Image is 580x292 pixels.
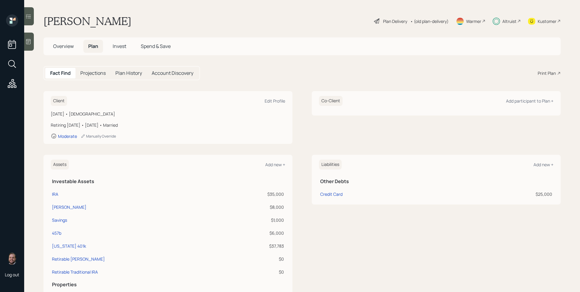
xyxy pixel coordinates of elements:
[319,96,343,106] h6: Co-Client
[221,230,284,236] div: $6,000
[51,160,69,170] h6: Assets
[43,14,131,28] h1: [PERSON_NAME]
[5,272,19,278] div: Log out
[221,256,284,262] div: $0
[320,179,552,184] h5: Other Debts
[58,133,77,139] div: Moderate
[221,217,284,223] div: $1,000
[141,43,171,49] span: Spend & Save
[221,204,284,210] div: $8,000
[52,256,105,262] div: Retirable [PERSON_NAME]
[466,18,481,24] div: Warmer
[538,18,556,24] div: Kustomer
[453,191,552,197] div: $25,000
[52,179,284,184] h5: Investable Assets
[265,98,285,104] div: Edit Profile
[81,134,116,139] div: Manually Override
[265,162,285,167] div: Add new +
[51,96,67,106] h6: Client
[533,162,553,167] div: Add new +
[88,43,98,49] span: Plan
[53,43,74,49] span: Overview
[383,18,407,24] div: Plan Delivery
[52,230,61,236] div: 457b
[502,18,517,24] div: Altruist
[113,43,126,49] span: Invest
[52,243,86,249] div: [US_STATE] 401k
[221,243,284,249] div: $37,783
[52,282,284,287] h5: Properties
[51,111,285,117] div: [DATE] • [DEMOGRAPHIC_DATA]
[80,70,106,76] h5: Projections
[50,70,71,76] h5: Fact Find
[319,160,342,170] h6: Liabilities
[410,18,449,24] div: • (old plan-delivery)
[52,217,67,223] div: Savings
[52,204,86,210] div: [PERSON_NAME]
[506,98,553,104] div: Add participant to Plan +
[51,122,285,128] div: Retiring [DATE] • [DATE] • Married
[538,70,556,76] div: Print Plan
[115,70,142,76] h5: Plan History
[221,269,284,275] div: $0
[221,191,284,197] div: $35,000
[152,70,193,76] h5: Account Discovery
[320,191,343,197] div: Credit Card
[6,252,18,265] img: james-distasi-headshot.png
[52,269,98,275] div: Retirable Traditional IRA
[52,191,58,197] div: IRA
